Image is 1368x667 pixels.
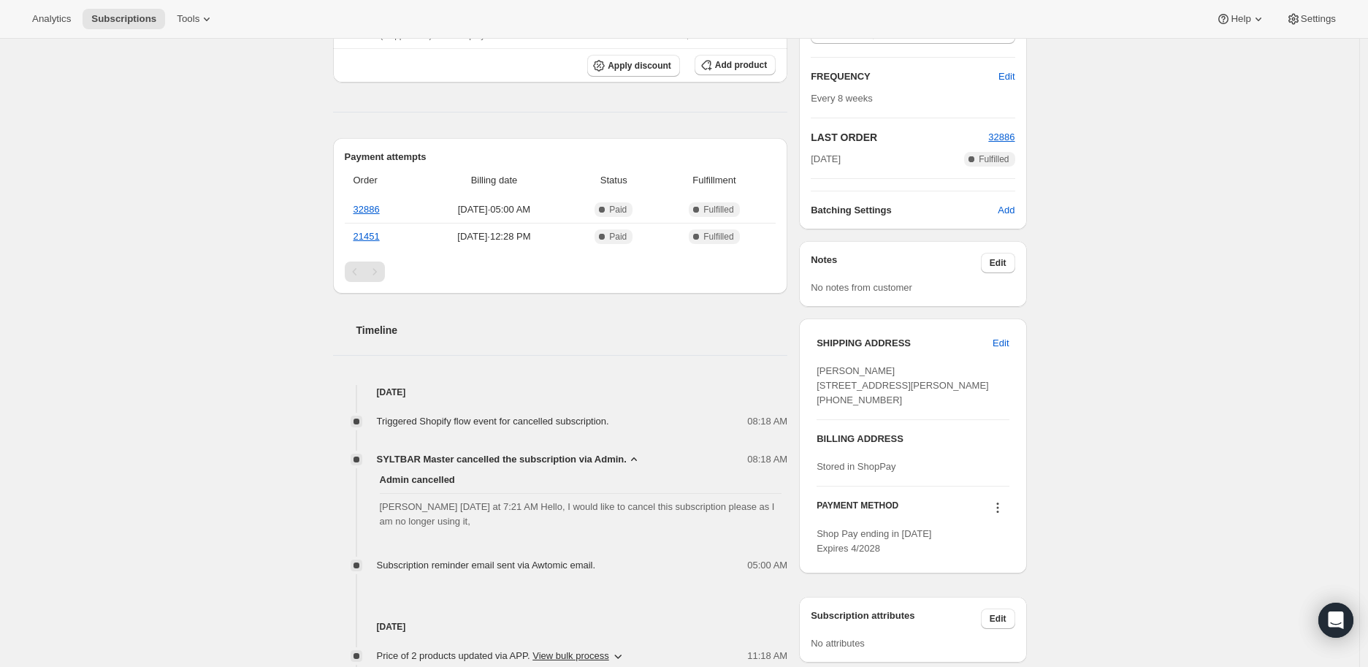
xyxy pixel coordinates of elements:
span: Status [575,173,653,188]
span: No notes from customer [811,282,912,293]
span: Add product [715,59,767,71]
span: Add [998,203,1014,218]
span: [DATE] · 05:00 AM [422,202,566,217]
span: Edit [990,613,1006,625]
button: Subscriptions [83,9,165,29]
button: Analytics [23,9,80,29]
span: Fulfillment [662,173,767,188]
span: Fulfilled [979,153,1009,165]
span: 05:00 AM [747,558,787,573]
h2: Payment attempts [345,150,776,164]
span: SYLTBAR Master cancelled the subscription via Admin. [377,452,627,467]
button: Edit [984,332,1017,355]
button: Add [989,199,1023,222]
nav: Pagination [345,262,776,282]
span: [DATE] · 12:28 PM [422,229,566,244]
button: Settings [1277,9,1345,29]
button: Help [1207,9,1274,29]
span: 08:18 AM [747,452,787,467]
a: 21451 [354,231,380,242]
h2: LAST ORDER [811,130,988,145]
span: Triggered Shopify flow event for cancelled subscription. [377,416,609,427]
button: SYLTBAR Master cancelled the subscription via Admin. [377,452,641,467]
span: Paid [609,204,627,216]
span: Subscription reminder email sent via Awtomic email. [377,560,596,571]
span: Apply discount [608,60,671,72]
span: Edit [990,257,1006,269]
button: Edit [990,65,1023,88]
span: Subscriptions [91,13,156,25]
span: Edit [998,69,1014,84]
div: Open Intercom Messenger [1318,603,1353,638]
button: Edit [981,253,1015,273]
span: Fulfilled [703,204,733,216]
h2: FREQUENCY [811,69,998,84]
span: Tools [177,13,199,25]
th: Order [345,164,419,197]
h6: Batching Settings [811,203,998,218]
span: [PERSON_NAME] [STREET_ADDRESS][PERSON_NAME] [PHONE_NUMBER] [817,365,989,405]
span: [PERSON_NAME] [DATE] at 7:21 AM Hello, I would like to cancel this subscription please as I am no... [380,500,782,529]
h3: Subscription attributes [811,609,981,629]
span: [DATE] [811,152,841,167]
h3: Notes [811,253,981,273]
span: Admin cancelled [380,473,782,487]
h2: Timeline [356,323,788,338]
h4: [DATE] [333,620,788,634]
span: Analytics [32,13,71,25]
button: 32886 [988,130,1014,145]
span: Help [1231,13,1250,25]
button: View bulk process [532,650,609,661]
span: Price of 2 products updated via APP . [377,649,609,663]
h3: SHIPPING ADDRESS [817,336,993,351]
span: Shop Pay ending in [DATE] Expires 4/2028 [817,528,931,554]
h3: PAYMENT METHOD [817,500,898,519]
a: 32886 [354,204,380,215]
span: 08:18 AM [747,414,787,429]
h3: BILLING ADDRESS [817,432,1009,446]
a: 32886 [988,132,1014,142]
span: Paid [609,231,627,243]
span: No attributes [811,638,865,649]
span: Fulfilled [703,231,733,243]
span: 11:18 AM [747,649,787,663]
span: Edit [993,336,1009,351]
span: Settings [1301,13,1336,25]
h4: [DATE] [333,385,788,400]
button: Add product [695,55,776,75]
button: Edit [981,609,1015,629]
button: Apply discount [587,55,680,77]
button: Tools [168,9,223,29]
span: Stored in ShopPay [817,461,895,472]
span: Billing date [422,173,566,188]
span: Every 8 weeks [811,93,873,104]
